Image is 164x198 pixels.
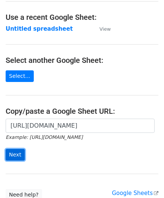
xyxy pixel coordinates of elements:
[6,149,25,161] input: Next
[6,56,158,65] h4: Select another Google Sheet:
[99,26,111,32] small: View
[6,70,34,82] a: Select...
[112,190,158,197] a: Google Sheets
[6,13,158,22] h4: Use a recent Google Sheet:
[92,25,111,32] a: View
[6,25,73,32] a: Untitled spreadsheet
[126,162,164,198] iframe: Chat Widget
[6,134,83,140] small: Example: [URL][DOMAIN_NAME]
[6,119,155,133] input: Paste your Google Sheet URL here
[6,107,158,116] h4: Copy/paste a Google Sheet URL:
